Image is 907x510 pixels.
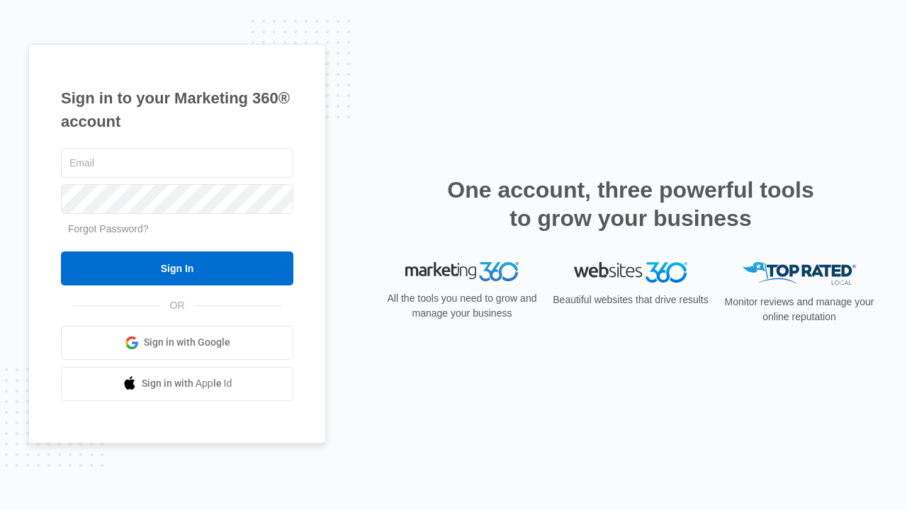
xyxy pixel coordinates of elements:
[61,367,293,401] a: Sign in with Apple Id
[61,86,293,133] h1: Sign in to your Marketing 360® account
[144,335,230,350] span: Sign in with Google
[383,291,541,321] p: All the tools you need to grow and manage your business
[405,262,519,282] img: Marketing 360
[720,295,879,324] p: Monitor reviews and manage your online reputation
[743,262,856,285] img: Top Rated Local
[68,223,149,234] a: Forgot Password?
[574,262,687,283] img: Websites 360
[142,376,232,391] span: Sign in with Apple Id
[61,251,293,285] input: Sign In
[61,326,293,360] a: Sign in with Google
[551,293,710,307] p: Beautiful websites that drive results
[61,148,293,178] input: Email
[443,176,818,232] h2: One account, three powerful tools to grow your business
[160,298,195,313] span: OR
